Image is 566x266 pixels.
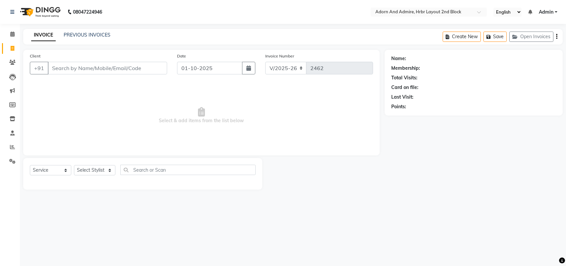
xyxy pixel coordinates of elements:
[391,94,413,101] div: Last Visit:
[509,32,553,42] button: Open Invoices
[17,3,62,21] img: logo
[391,103,406,110] div: Points:
[30,53,40,59] label: Client
[30,62,48,74] button: +91
[48,62,167,74] input: Search by Name/Mobile/Email/Code
[443,32,481,42] button: Create New
[483,32,507,42] button: Save
[539,9,553,16] span: Admin
[391,55,406,62] div: Name:
[30,82,373,149] span: Select & add items from the list below
[64,32,110,38] a: PREVIOUS INVOICES
[120,165,256,175] input: Search or Scan
[265,53,294,59] label: Invoice Number
[391,84,418,91] div: Card on file:
[177,53,186,59] label: Date
[31,29,56,41] a: INVOICE
[73,3,102,21] b: 08047224946
[391,74,417,81] div: Total Visits:
[391,65,420,72] div: Membership:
